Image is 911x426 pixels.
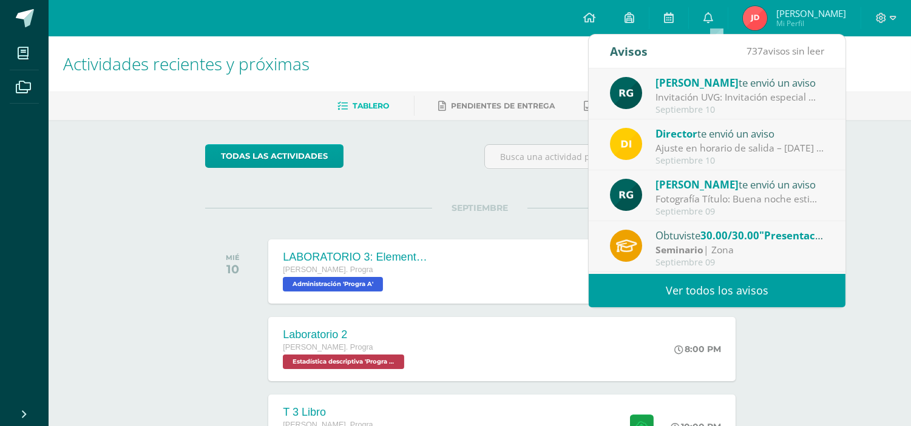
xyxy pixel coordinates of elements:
a: Tablero [338,96,390,116]
span: [PERSON_NAME] [776,7,846,19]
img: f0b35651ae50ff9c693c4cbd3f40c4bb.png [610,128,642,160]
span: [PERSON_NAME]. Progra [283,265,373,274]
div: Fotografía Título: Buena noche estimados estudiantes, espero que se encuentren bien. Les recuerdo... [655,192,824,206]
a: Ver todos los avisos [589,274,845,307]
a: todas las Actividades [205,144,344,168]
div: | Zona [655,243,824,257]
div: MIÉ [226,253,240,262]
div: T 3 Libro [283,406,407,419]
span: SEPTIEMBRE [432,202,527,213]
div: 10 [226,262,240,276]
span: Mi Perfil [776,18,846,28]
div: Septiembre 09 [655,258,824,268]
div: Avisos [610,35,648,68]
span: avisos sin leer [747,44,824,58]
div: te envió un aviso [655,176,824,192]
div: Septiembre 09 [655,207,824,217]
span: Actividades recientes y próximas [63,52,310,75]
img: 24ef3269677dd7dd963c57b86ff4a022.png [610,77,642,109]
div: 8:00 PM [674,344,721,354]
span: Pendientes de entrega [452,101,555,110]
div: te envió un aviso [655,125,824,141]
div: Septiembre 10 [655,156,824,166]
span: "Presentación final" [759,228,861,242]
span: Tablero [353,101,390,110]
span: 737 [747,44,763,58]
div: Obtuviste en [655,227,824,243]
strong: Seminario [655,243,703,256]
a: Entregadas [584,96,651,116]
span: Estadística descriptiva 'Progra A' [283,354,404,369]
div: LABORATORIO 3: Elementos [PERSON_NAME]. [283,251,428,264]
img: 9e286267329b314d6b19cc028113f156.png [743,6,767,30]
div: Invitación UVG: Invitación especial ✨ El programa Mujeres en Ingeniería – Virtual de la Universid... [655,90,824,104]
span: Director [655,127,697,141]
div: Ajuste en horario de salida – 12 de septiembre : Estimados Padres de Familia, Debido a las activi... [655,141,824,155]
span: Administración 'Progra A' [283,277,383,291]
input: Busca una actividad próxima aquí... [485,145,754,168]
a: Pendientes de entrega [439,96,555,116]
span: [PERSON_NAME]. Progra [283,343,373,351]
span: 30.00/30.00 [700,228,759,242]
div: Laboratorio 2 [283,328,407,341]
img: 24ef3269677dd7dd963c57b86ff4a022.png [610,179,642,211]
div: te envió un aviso [655,75,824,90]
div: Septiembre 10 [655,105,824,115]
span: [PERSON_NAME] [655,178,739,191]
span: [PERSON_NAME] [655,76,739,90]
